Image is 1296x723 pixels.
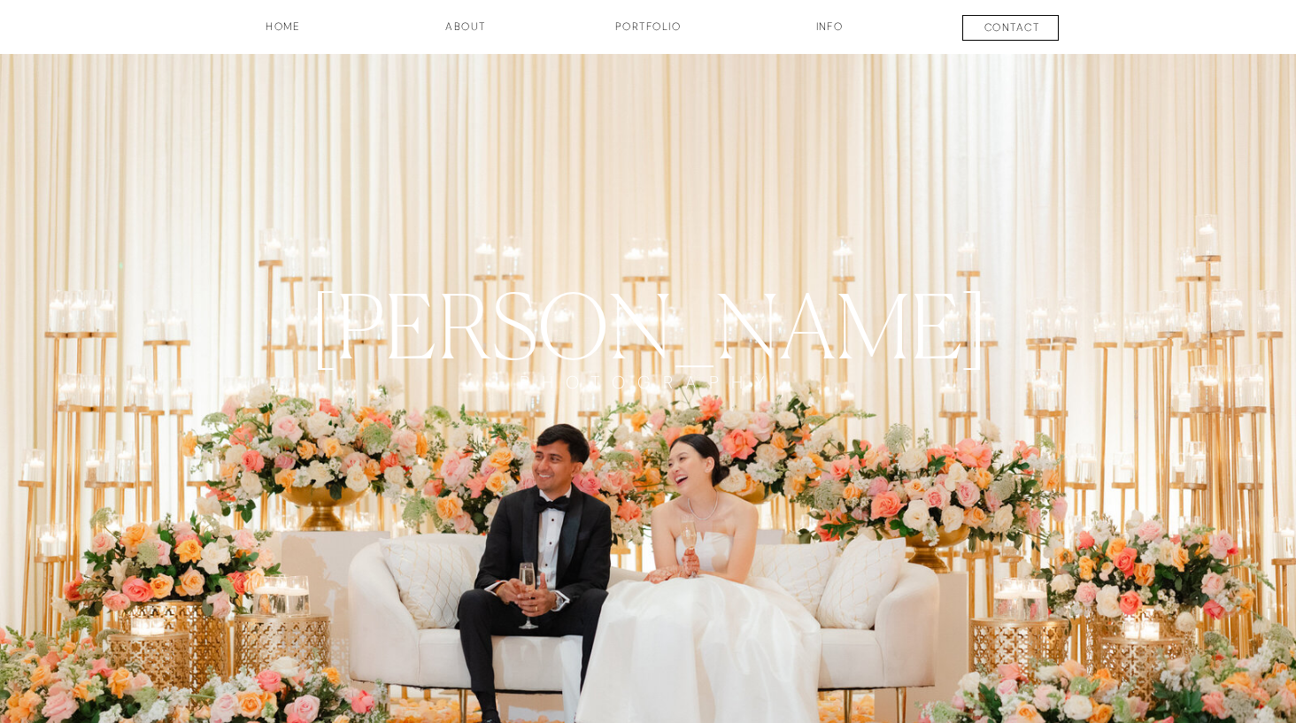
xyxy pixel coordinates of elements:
[582,19,714,49] a: Portfolio
[218,19,349,49] a: HOME
[946,19,1077,41] a: contact
[270,273,1027,372] a: [PERSON_NAME]
[785,19,874,49] a: INFO
[421,19,510,49] a: about
[498,372,798,426] a: PHOTOGRAPHY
